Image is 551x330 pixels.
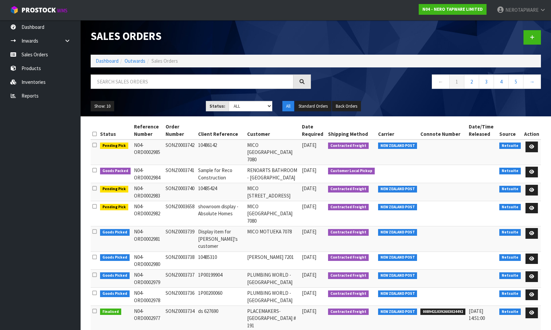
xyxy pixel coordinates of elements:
[508,74,523,89] a: 5
[100,186,128,192] span: Pending Pick
[522,121,541,140] th: Action
[378,229,417,236] span: NEW ZEALAND POST
[328,204,369,211] span: Contracted Freight
[164,165,196,183] td: SONZ0003741
[505,7,539,13] span: NEROTAPWARE
[419,121,467,140] th: Connote Number
[464,74,479,89] a: 2
[432,74,450,89] a: ←
[196,201,245,226] td: showroom display - Absolute Homes
[245,270,300,288] td: PLUMBING WORLD - [GEOGRAPHIC_DATA]
[132,201,164,226] td: N04-ORD0002982
[245,252,300,270] td: [PERSON_NAME] 7201
[302,142,316,148] span: [DATE]
[132,252,164,270] td: N04-ORD0002980
[302,203,316,210] span: [DATE]
[328,290,369,297] span: Contracted Freight
[499,143,521,149] span: Netsuite
[295,101,331,112] button: Standard Orders
[132,226,164,252] td: N04-ORD0002981
[57,7,67,14] small: WMS
[499,309,521,315] span: Netsuite
[196,121,245,140] th: Client Reference
[467,121,498,140] th: Date/Time Released
[282,101,294,112] button: All
[499,290,521,297] span: Netsuite
[302,228,316,235] span: [DATE]
[132,270,164,288] td: N04-ORD0002979
[523,74,541,89] a: →
[164,226,196,252] td: SONZ0003739
[100,272,130,279] span: Goods Picked
[469,308,485,321] span: [DATE] 14:51:00
[499,272,521,279] span: Netsuite
[164,140,196,165] td: SONZ0003742
[328,254,369,261] span: Contracted Freight
[378,186,417,192] span: NEW ZEALAND POST
[196,183,245,201] td: 10485424
[245,226,300,252] td: MICO MOTUEKA 7078
[91,30,311,42] h1: Sales Orders
[328,186,369,192] span: Contracted Freight
[132,288,164,306] td: N04-ORD0002978
[328,309,369,315] span: Contracted Freight
[132,121,164,140] th: Reference Number
[302,308,316,314] span: [DATE]
[499,204,521,211] span: Netsuite
[164,201,196,226] td: SONZ0003658
[164,252,196,270] td: SONZ0003738
[245,140,300,165] td: MICO [GEOGRAPHIC_DATA] 7080
[164,121,196,140] th: Order Number
[499,186,521,192] span: Netsuite
[164,183,196,201] td: SONZ0003740
[196,252,245,270] td: 10485310
[245,288,300,306] td: PLUMBING WORLD - [GEOGRAPHIC_DATA]
[132,183,164,201] td: N04-ORD0002983
[100,204,128,211] span: Pending Pick
[96,58,119,64] a: Dashboard
[100,254,130,261] span: Goods Picked
[100,309,121,315] span: Finalised
[100,168,131,174] span: Goods Packed
[328,272,369,279] span: Contracted Freight
[449,74,464,89] a: 1
[378,204,417,211] span: NEW ZEALAND POST
[132,165,164,183] td: N04-ORD0002984
[499,229,521,236] span: Netsuite
[164,288,196,306] td: SONZ0003736
[326,121,376,140] th: Shipping Method
[164,270,196,288] td: SONZ0003737
[21,6,56,14] span: ProStock
[328,229,369,236] span: Contracted Freight
[210,103,225,109] strong: Status:
[91,101,114,112] button: Show: 10
[302,167,316,173] span: [DATE]
[245,165,300,183] td: RENOARTS BATHROOM - [GEOGRAPHIC_DATA]
[378,254,417,261] span: NEW ZEALAND POST
[321,74,541,91] nav: Page navigation
[302,290,316,296] span: [DATE]
[100,290,130,297] span: Goods Picked
[479,74,494,89] a: 3
[245,183,300,201] td: MICO [STREET_ADDRESS]
[499,254,521,261] span: Netsuite
[499,168,521,174] span: Netsuite
[328,143,369,149] span: Contracted Freight
[378,290,417,297] span: NEW ZEALAND POST
[328,168,375,174] span: Customer Local Pickup
[332,101,361,112] button: Back Orders
[10,6,18,14] img: cube-alt.png
[498,121,522,140] th: Source
[494,74,509,89] a: 4
[100,143,128,149] span: Pending Pick
[196,226,245,252] td: Display item for [PERSON_NAME]'s customer
[378,143,417,149] span: NEW ZEALAND POST
[196,288,245,306] td: 1P00200060
[302,272,316,278] span: [DATE]
[378,309,417,315] span: NEW ZEALAND POST
[151,58,178,64] span: Sales Orders
[125,58,145,64] a: Outwards
[100,229,130,236] span: Goods Picked
[196,140,245,165] td: 10486142
[376,121,419,140] th: Carrier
